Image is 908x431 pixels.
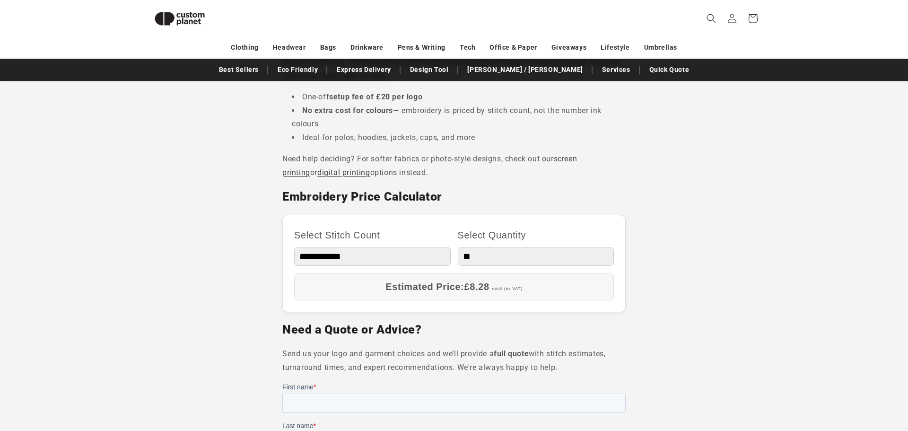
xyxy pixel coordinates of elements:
li: — embroidery is priced by stitch count, not the number ink colours [292,104,626,132]
summary: Search [701,8,722,29]
label: Select Stitch Count [294,227,451,244]
h2: Embroidery Price Calculator [282,189,626,204]
a: Umbrellas [644,39,677,56]
a: Quick Quote [645,62,694,78]
label: Select Quantity [458,227,614,244]
a: Headwear [273,39,306,56]
div: Estimated Price: [294,273,614,300]
a: [PERSON_NAME] / [PERSON_NAME] [463,62,587,78]
li: Ideal for polos, hoodies, jackets, caps, and more [292,131,626,145]
a: Best Sellers [214,62,263,78]
li: One-off [292,90,626,104]
strong: No extra cost for colours [302,106,393,115]
span: £8.28 [464,281,489,292]
a: Lifestyle [601,39,629,56]
a: Design Tool [405,62,454,78]
span: each (ex VAT) [492,286,523,291]
a: digital printing [317,168,370,177]
a: Eco Friendly [273,62,323,78]
a: Bags [320,39,336,56]
iframe: Chat Widget [751,329,908,431]
strong: setup fee of £20 per logo [329,92,422,101]
a: Drinkware [350,39,383,56]
a: Clothing [231,39,259,56]
a: Tech [460,39,475,56]
a: Giveaways [551,39,586,56]
p: Send us your logo and garment choices and we’ll provide a with stitch estimates, turnaround times... [282,347,626,375]
img: Custom Planet [147,4,213,34]
strong: full quote [494,349,529,358]
h2: Need a Quote or Advice? [282,322,626,337]
a: Pens & Writing [398,39,445,56]
p: Need help deciding? For softer fabrics or photo-style designs, check out our or options instead. [282,152,626,180]
a: Services [597,62,635,78]
a: Office & Paper [489,39,537,56]
a: Express Delivery [332,62,396,78]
